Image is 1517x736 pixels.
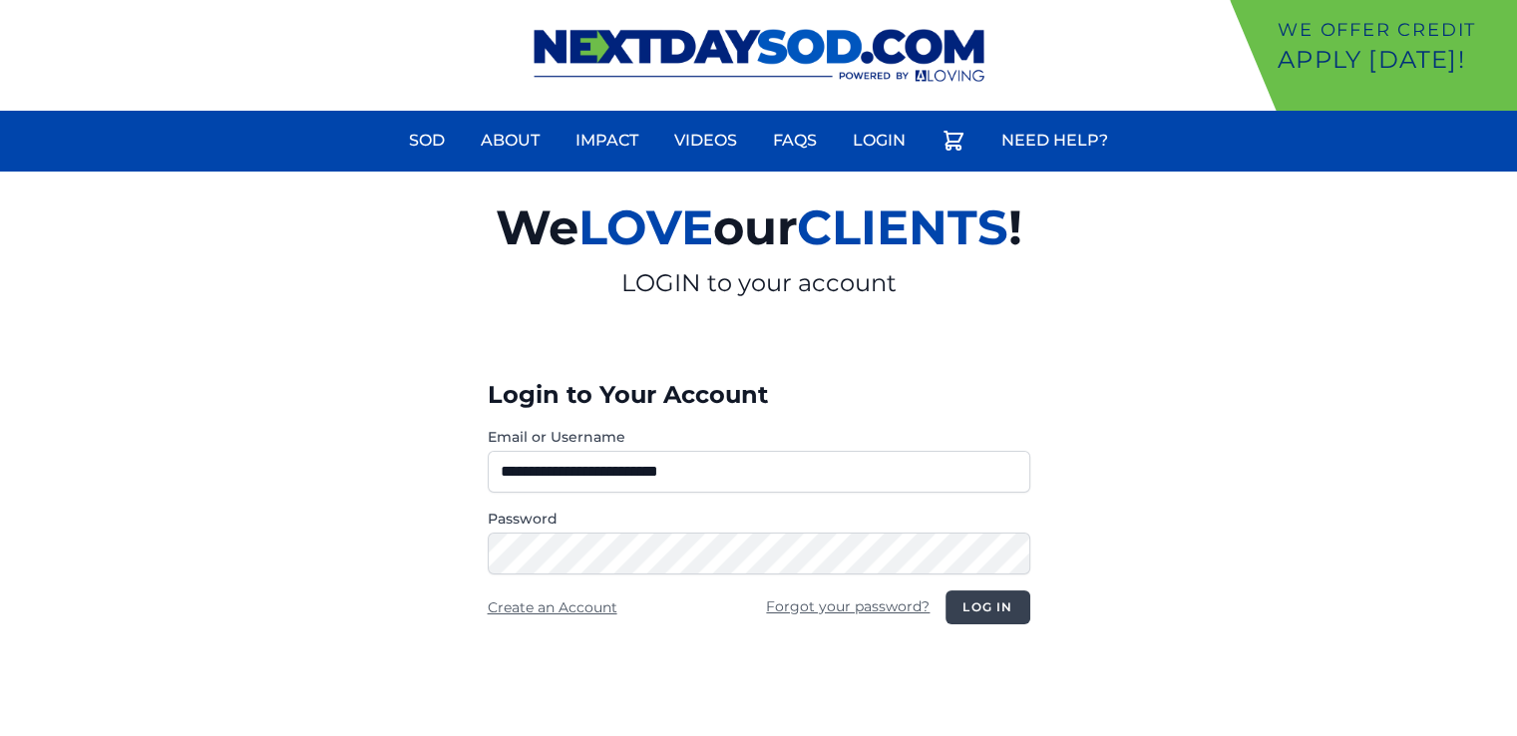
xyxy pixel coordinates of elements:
[761,117,829,165] a: FAQs
[488,509,1030,529] label: Password
[264,267,1254,299] p: LOGIN to your account
[1278,44,1509,76] p: Apply [DATE]!
[564,117,650,165] a: Impact
[488,379,1030,411] h3: Login to Your Account
[488,427,1030,447] label: Email or Username
[841,117,918,165] a: Login
[797,198,1008,256] span: CLIENTS
[578,198,713,256] span: LOVE
[488,598,617,616] a: Create an Account
[397,117,457,165] a: Sod
[989,117,1120,165] a: Need Help?
[662,117,749,165] a: Videos
[469,117,552,165] a: About
[1278,16,1509,44] p: We offer Credit
[766,597,930,615] a: Forgot your password?
[264,187,1254,267] h2: We our !
[946,590,1029,624] button: Log in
